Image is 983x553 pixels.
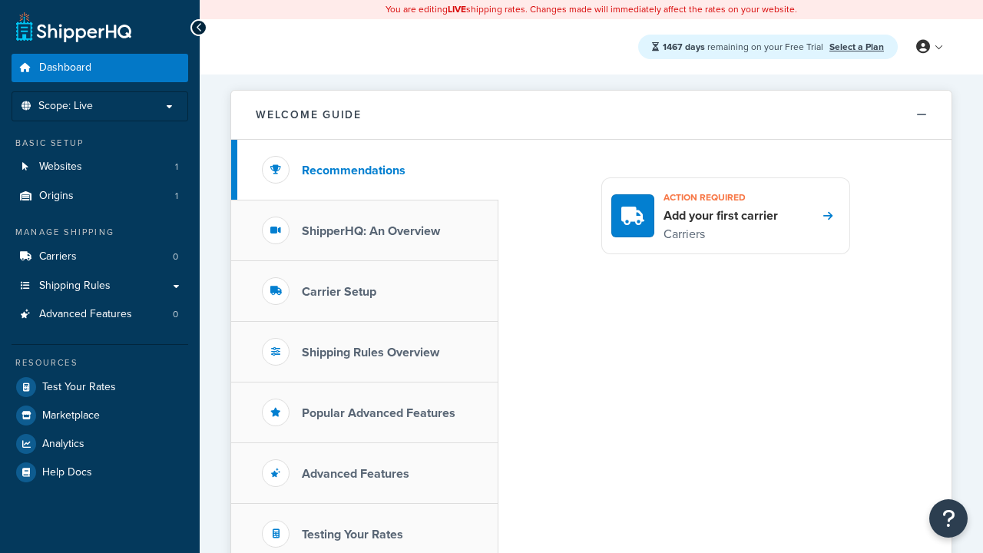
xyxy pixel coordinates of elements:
[39,190,74,203] span: Origins
[175,161,178,174] span: 1
[12,137,188,150] div: Basic Setup
[12,402,188,429] a: Marketplace
[929,499,968,538] button: Open Resource Center
[231,91,952,140] button: Welcome Guide
[173,250,178,263] span: 0
[42,409,100,422] span: Marketplace
[175,190,178,203] span: 1
[12,356,188,369] div: Resources
[42,438,84,451] span: Analytics
[12,226,188,239] div: Manage Shipping
[663,40,826,54] span: remaining on your Free Trial
[302,346,439,359] h3: Shipping Rules Overview
[256,109,362,121] h2: Welcome Guide
[302,467,409,481] h3: Advanced Features
[302,164,405,177] h3: Recommendations
[12,153,188,181] li: Websites
[39,161,82,174] span: Websites
[173,308,178,321] span: 0
[12,182,188,210] li: Origins
[39,308,132,321] span: Advanced Features
[829,40,884,54] a: Select a Plan
[42,381,116,394] span: Test Your Rates
[12,459,188,486] a: Help Docs
[302,224,440,238] h3: ShipperHQ: An Overview
[302,285,376,299] h3: Carrier Setup
[12,373,188,401] a: Test Your Rates
[12,182,188,210] a: Origins1
[12,300,188,329] li: Advanced Features
[39,61,91,75] span: Dashboard
[12,243,188,271] a: Carriers0
[302,528,403,541] h3: Testing Your Rates
[39,280,111,293] span: Shipping Rules
[664,187,778,207] h3: Action required
[12,243,188,271] li: Carriers
[12,430,188,458] a: Analytics
[39,250,77,263] span: Carriers
[12,272,188,300] a: Shipping Rules
[12,153,188,181] a: Websites1
[448,2,466,16] b: LIVE
[664,224,778,244] p: Carriers
[12,300,188,329] a: Advanced Features0
[12,54,188,82] a: Dashboard
[664,207,778,224] h4: Add your first carrier
[663,40,705,54] strong: 1467 days
[38,100,93,113] span: Scope: Live
[42,466,92,479] span: Help Docs
[302,406,455,420] h3: Popular Advanced Features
